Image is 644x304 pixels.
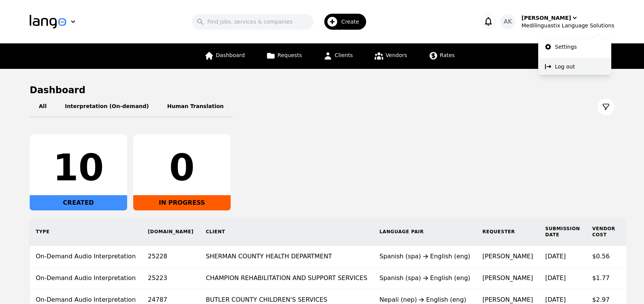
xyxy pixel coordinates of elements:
[477,246,539,267] td: [PERSON_NAME]
[379,252,470,261] div: Spanish (spa) English (eng)
[30,96,56,118] button: All
[30,15,66,29] img: Logo
[314,11,371,33] button: Create
[341,18,365,25] span: Create
[555,63,575,70] p: Log out
[30,195,127,210] div: CREATED
[521,14,571,22] div: [PERSON_NAME]
[142,218,200,246] th: [DOMAIN_NAME]
[216,52,245,58] span: Dashboard
[200,218,373,246] th: Client
[545,253,566,260] time: [DATE]
[586,218,622,246] th: Vendor Cost
[500,14,614,29] button: AK[PERSON_NAME]Medilinguastix Language Solutions
[192,14,314,30] input: Find jobs, services & companies
[598,99,614,115] button: Filter
[30,246,142,267] td: On-Demand Audio Interpretation
[477,267,539,289] td: [PERSON_NAME]
[555,43,577,51] p: Settings
[200,267,373,289] td: CHAMPION REHABILITATION AND SUPPORT SERVICES
[277,52,302,58] span: Requests
[586,267,622,289] td: $1.77
[379,274,470,283] div: Spanish (spa) English (eng)
[319,43,357,69] a: Clients
[386,52,407,58] span: Vendors
[521,22,614,29] div: Medilinguastix Language Solutions
[424,43,459,69] a: Rates
[30,267,142,289] td: On-Demand Audio Interpretation
[370,43,411,69] a: Vendors
[56,96,158,118] button: Interpretation (On-demand)
[139,150,225,186] div: 0
[545,296,566,303] time: [DATE]
[142,246,200,267] td: 25228
[142,267,200,289] td: 25223
[539,218,586,246] th: Submission Date
[335,52,353,58] span: Clients
[545,274,566,282] time: [DATE]
[30,218,142,246] th: Type
[158,96,233,118] button: Human Translation
[373,218,477,246] th: Language Pair
[504,17,512,26] span: AK
[36,150,121,186] div: 10
[477,218,539,246] th: Requester
[261,43,306,69] a: Requests
[133,195,231,210] div: IN PROGRESS
[30,84,614,96] h1: Dashboard
[440,52,455,58] span: Rates
[200,43,249,69] a: Dashboard
[586,246,622,267] td: $0.56
[200,246,373,267] td: SHERMAN COUNTY HEALTH DEPARTMENT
